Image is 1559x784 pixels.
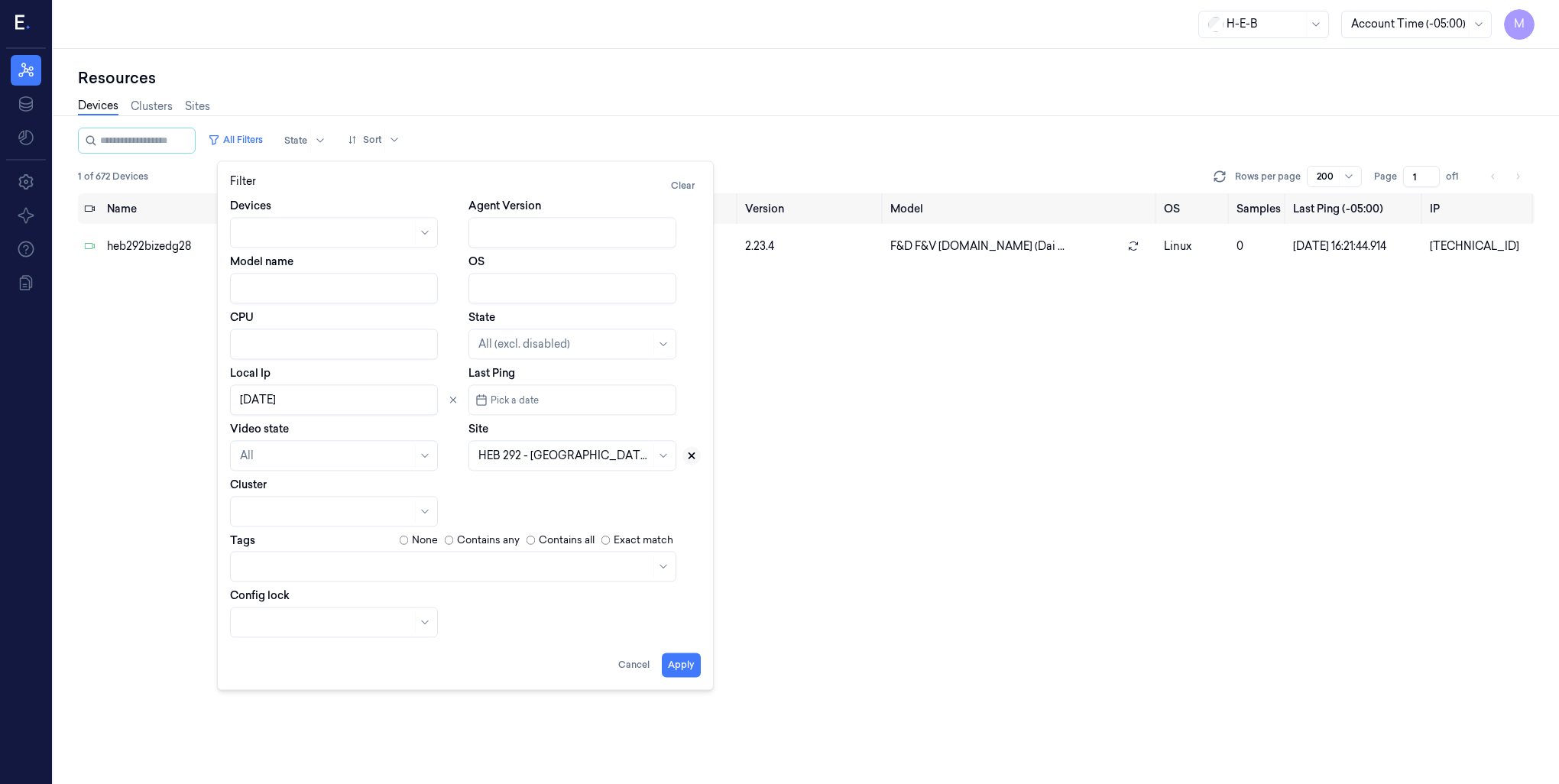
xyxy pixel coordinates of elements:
[1430,238,1528,254] div: [TECHNICAL_ID]
[468,309,495,325] label: State
[230,198,271,213] label: Devices
[1158,193,1230,224] th: OS
[230,588,290,603] label: Config lock
[1293,238,1418,254] div: [DATE] 16:21:44.914
[1374,170,1397,183] span: Page
[1237,238,1281,254] div: 0
[185,99,210,115] a: Sites
[412,533,438,548] label: None
[230,365,271,381] label: Local Ip
[884,193,1157,224] th: Model
[468,198,541,213] label: Agent Version
[1164,238,1224,254] p: linux
[539,533,595,548] label: Contains all
[739,193,884,224] th: Version
[230,309,254,325] label: CPU
[78,170,148,183] span: 1 of 672 Devices
[1287,193,1424,224] th: Last Ping (-05:00)
[468,254,485,269] label: OS
[612,653,656,677] button: Cancel
[78,98,118,115] a: Devices
[230,535,255,546] label: Tags
[230,254,293,269] label: Model name
[662,653,701,677] button: Apply
[230,477,267,492] label: Cluster
[745,238,878,254] div: 2.23.4
[101,193,284,224] th: Name
[1235,170,1301,183] p: Rows per page
[1230,193,1287,224] th: Samples
[1483,166,1528,187] nav: pagination
[230,173,701,198] div: Filter
[468,384,676,415] button: Pick a date
[1446,170,1470,183] span: of 1
[457,533,520,548] label: Contains any
[131,99,173,115] a: Clusters
[230,421,289,436] label: Video state
[665,173,701,198] button: Clear
[468,365,515,381] label: Last Ping
[107,238,277,254] div: heb292bizedg28
[468,421,488,436] label: Site
[488,393,539,407] span: Pick a date
[614,533,673,548] label: Exact match
[202,128,269,152] button: All Filters
[1504,9,1535,40] button: M
[890,238,1065,254] span: F&D F&V [DOMAIN_NAME] (Dai ...
[1424,193,1535,224] th: IP
[78,67,1535,89] div: Resources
